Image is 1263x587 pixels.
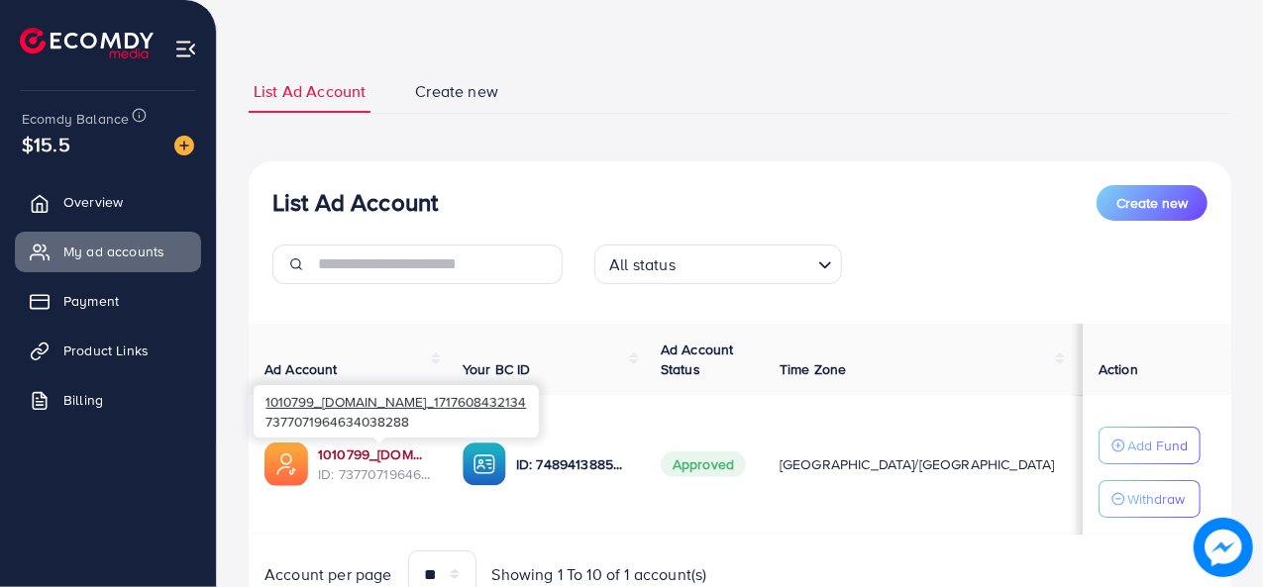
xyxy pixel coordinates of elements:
a: Payment [15,281,201,321]
span: All status [605,250,680,279]
div: Search for option [594,245,842,284]
span: Account per page [264,563,392,586]
span: Ad Account [264,359,338,379]
span: Approved [661,451,746,477]
p: Withdraw [1127,487,1185,511]
button: Create new [1097,185,1208,221]
a: Billing [15,380,201,420]
a: Product Links [15,331,201,370]
span: Create new [415,80,498,103]
img: logo [20,28,154,58]
a: 1010799_[DOMAIN_NAME]_1717608432134 [318,444,431,464]
span: Action [1099,359,1138,379]
p: ID: 7489413885926260744 [516,452,629,476]
img: menu [174,38,197,60]
img: image [174,136,194,155]
span: Ecomdy Balance [22,109,129,129]
span: [GEOGRAPHIC_DATA]/[GEOGRAPHIC_DATA] [780,454,1055,474]
div: 7377071964634038288 [254,385,539,438]
span: Product Links [63,341,149,360]
span: Create new [1116,193,1188,213]
button: Withdraw [1099,480,1201,518]
p: Add Fund [1127,434,1188,457]
span: 1010799_[DOMAIN_NAME]_1717608432134 [265,392,526,411]
span: List Ad Account [254,80,366,103]
span: Showing 1 To 10 of 1 account(s) [492,563,707,586]
span: $15.5 [22,130,70,158]
span: Time Zone [780,359,846,379]
img: ic-ads-acc.e4c84228.svg [264,442,308,486]
input: Search for option [682,246,810,279]
span: Payment [63,291,119,311]
h3: List Ad Account [272,188,438,217]
a: Overview [15,182,201,222]
button: Add Fund [1099,427,1201,464]
img: ic-ba-acc.ded83a64.svg [463,442,506,486]
span: Billing [63,390,103,410]
span: ID: 7377071964634038288 [318,464,431,484]
span: Overview [63,192,123,212]
span: Your BC ID [463,359,531,379]
a: My ad accounts [15,232,201,271]
span: Ad Account Status [661,340,734,379]
img: image [1196,520,1251,575]
span: My ad accounts [63,242,164,261]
